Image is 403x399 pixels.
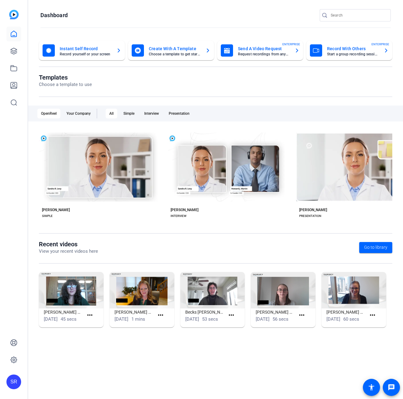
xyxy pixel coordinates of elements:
[115,316,128,322] span: [DATE]
[37,109,60,118] div: OpenReel
[63,109,94,118] div: Your Company
[299,207,327,212] div: [PERSON_NAME]
[368,384,375,391] mat-icon: accessibility
[44,316,58,322] span: [DATE]
[359,242,392,253] a: Go to library
[165,109,193,118] div: Presentation
[171,214,186,218] div: INTERVIEW
[131,316,145,322] span: 1 mins
[371,42,389,47] span: ENTERPRISE
[39,272,104,308] img: Shelby Rolf WWIL25
[6,375,21,389] div: SR
[343,316,359,322] span: 60 secs
[185,308,225,316] h1: Becks [PERSON_NAME] Well-Being Week in Law 2025
[306,41,392,60] button: Record With OthersStart a group recording sessionENTERPRISE
[298,311,306,319] mat-icon: more_horiz
[42,207,70,212] div: [PERSON_NAME]
[86,311,94,319] mat-icon: more_horiz
[120,109,138,118] div: Simple
[40,12,68,19] h1: Dashboard
[202,316,218,322] span: 53 secs
[61,316,77,322] span: 45 secs
[238,45,290,52] mat-card-title: Send A Video Request
[217,41,303,60] button: Send A Video RequestRequest recordings from anyone, anywhereENTERPRISE
[39,74,92,81] h1: Templates
[327,45,379,52] mat-card-title: Record With Others
[180,272,245,308] img: Becks Peebles Well-Being Week in Law 2025
[39,248,98,255] p: View your recent videos here
[282,42,300,47] span: ENTERPRISE
[327,52,379,56] mat-card-subtitle: Start a group recording session
[238,52,290,56] mat-card-subtitle: Request recordings from anyone, anywhere
[39,241,98,248] h1: Recent videos
[364,244,387,251] span: Go to library
[256,308,296,316] h1: [PERSON_NAME] Well-Being Week in Law
[157,311,164,319] mat-icon: more_horiz
[149,52,201,56] mat-card-subtitle: Choose a template to get started
[141,109,163,118] div: Interview
[299,214,321,218] div: PRESENTATION
[326,308,366,316] h1: [PERSON_NAME] Well-Being Week in Law Social
[42,214,53,218] div: SIMPLE
[39,41,125,60] button: Instant Self RecordRecord yourself or your screen
[128,41,214,60] button: Create With A TemplateChoose a template to get started
[115,308,154,316] h1: [PERSON_NAME] Well-Being Week in Law
[228,311,235,319] mat-icon: more_horiz
[256,316,269,322] span: [DATE]
[251,272,315,308] img: Myranda Verheyen Well-Being Week in Law
[322,272,386,308] img: Amy Well-Being Week in Law Social
[185,316,199,322] span: [DATE]
[331,12,386,19] input: Search
[110,272,174,308] img: Alysia Zens Well-Being Week in Law
[39,81,92,88] p: Choose a template to use
[388,384,395,391] mat-icon: message
[326,316,340,322] span: [DATE]
[9,10,19,19] img: blue-gradient.svg
[171,207,198,212] div: [PERSON_NAME]
[149,45,201,52] mat-card-title: Create With A Template
[369,311,376,319] mat-icon: more_horiz
[273,316,288,322] span: 56 secs
[60,52,111,56] mat-card-subtitle: Record yourself or your screen
[106,109,117,118] div: All
[60,45,111,52] mat-card-title: Instant Self Record
[44,308,84,316] h1: [PERSON_NAME] WWIL25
